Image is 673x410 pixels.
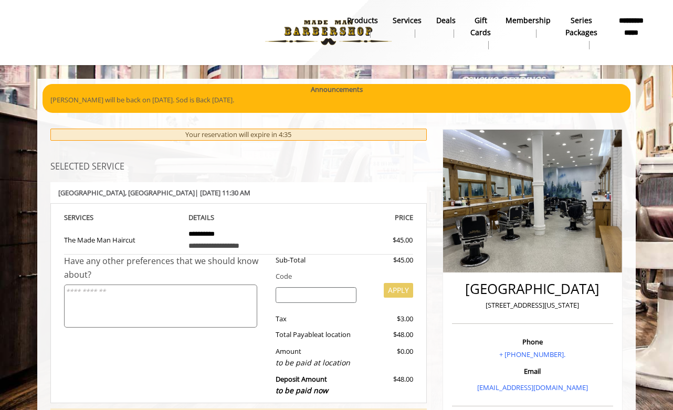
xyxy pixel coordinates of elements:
[268,346,365,369] div: Amount
[268,271,413,282] div: Code
[7,102,21,111] label: City
[64,255,268,281] div: Have any other preferences that we should know about?
[436,15,456,26] b: Deals
[125,188,195,197] span: , [GEOGRAPHIC_DATA]
[64,212,181,224] th: SERVICE
[455,300,611,311] p: [STREET_ADDRESS][US_STATE]
[50,129,427,141] div: Your reservation will expire in 4:35
[340,13,385,40] a: Productsproducts
[565,15,597,38] b: Series packages
[7,151,354,169] select: States List
[499,350,565,359] a: + [PHONE_NUMBER].
[506,15,551,26] b: Membership
[364,329,413,340] div: $48.00
[50,162,427,172] h3: SELECTED SERVICE
[268,329,365,340] div: Total Payable
[7,139,24,148] label: State
[64,224,181,255] td: The Made Man Haircut
[322,251,355,267] button: Submit
[393,15,422,26] b: Services
[463,13,498,52] a: Gift cardsgift cards
[384,283,413,298] button: APPLY
[268,255,365,266] div: Sub-Total
[276,385,328,395] span: to be paid now
[7,27,55,36] label: Address Line 1
[455,338,611,345] h3: Phone
[58,188,250,197] b: [GEOGRAPHIC_DATA] | [DATE] 11:30 AM
[276,374,328,395] b: Deposit Amount
[7,176,40,185] label: Zip Code
[477,383,588,392] a: [EMAIL_ADDRESS][DOMAIN_NAME]
[498,13,558,40] a: MembershipMembership
[355,235,413,246] div: $45.00
[276,357,357,369] div: to be paid at location
[364,313,413,324] div: $3.00
[364,374,413,396] div: $48.00
[7,214,38,223] label: Country
[7,8,57,17] b: Billing Address
[558,13,605,52] a: Series packagesSeries packages
[364,255,413,266] div: $45.00
[364,346,413,369] div: $0.00
[50,94,623,106] p: [PERSON_NAME] will be back on [DATE]. Sod is Back [DATE].
[90,213,93,222] span: S
[470,15,491,38] b: gift cards
[385,13,429,40] a: ServicesServices
[256,4,401,61] img: Made Man Barbershop logo
[297,212,413,224] th: PRICE
[429,13,463,40] a: DealsDeals
[455,367,611,375] h3: Email
[318,330,351,339] span: at location
[181,212,297,224] th: DETAILS
[311,84,363,95] b: Announcements
[455,281,611,297] h2: [GEOGRAPHIC_DATA]
[7,65,55,73] label: Address Line 2
[268,313,365,324] div: Tax
[347,15,378,26] b: products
